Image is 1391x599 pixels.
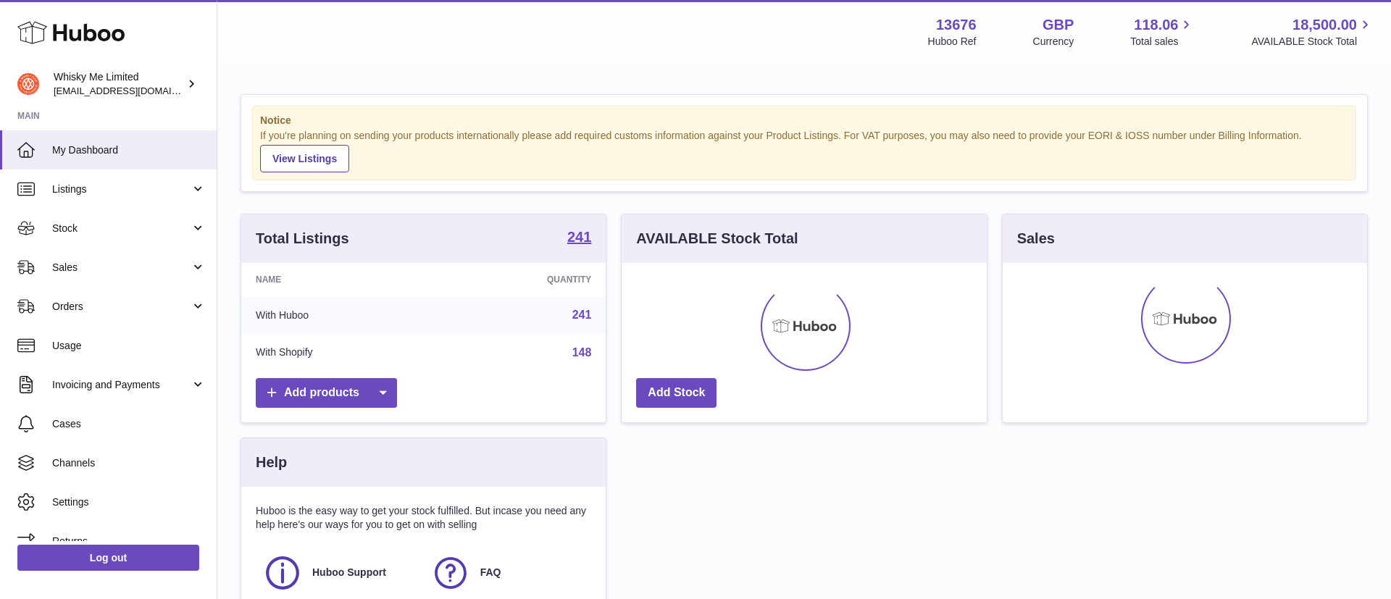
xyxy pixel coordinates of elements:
[1043,15,1074,35] strong: GBP
[241,296,438,334] td: With Huboo
[256,229,349,248] h3: Total Listings
[567,230,591,244] strong: 241
[260,129,1348,172] div: If you're planning on sending your products internationally please add required customs informati...
[256,453,287,472] h3: Help
[52,222,191,235] span: Stock
[260,114,1348,127] strong: Notice
[52,378,191,392] span: Invoicing and Payments
[1251,35,1374,49] span: AVAILABLE Stock Total
[567,230,591,247] a: 241
[241,334,438,372] td: With Shopify
[1134,15,1178,35] span: 118.06
[52,261,191,275] span: Sales
[54,70,184,98] div: Whisky Me Limited
[260,145,349,172] a: View Listings
[52,183,191,196] span: Listings
[52,456,206,470] span: Channels
[17,545,199,571] a: Log out
[17,73,39,95] img: internalAdmin-13676@internal.huboo.com
[52,300,191,314] span: Orders
[256,378,397,408] a: Add products
[1017,229,1055,248] h3: Sales
[52,339,206,353] span: Usage
[636,378,717,408] a: Add Stock
[431,553,585,592] a: FAQ
[928,35,977,49] div: Huboo Ref
[1251,15,1374,49] a: 18,500.00 AVAILABLE Stock Total
[936,15,977,35] strong: 13676
[438,263,606,296] th: Quantity
[52,495,206,509] span: Settings
[241,263,438,296] th: Name
[52,143,206,157] span: My Dashboard
[52,417,206,431] span: Cases
[1130,15,1195,49] a: 118.06 Total sales
[52,535,206,548] span: Returns
[572,346,592,359] a: 148
[54,85,213,96] span: [EMAIL_ADDRESS][DOMAIN_NAME]
[636,229,798,248] h3: AVAILABLE Stock Total
[480,566,501,579] span: FAQ
[256,504,591,532] p: Huboo is the easy way to get your stock fulfilled. But incase you need any help here's our ways f...
[312,566,386,579] span: Huboo Support
[263,553,417,592] a: Huboo Support
[1033,35,1074,49] div: Currency
[1130,35,1195,49] span: Total sales
[572,309,592,321] a: 241
[1292,15,1357,35] span: 18,500.00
